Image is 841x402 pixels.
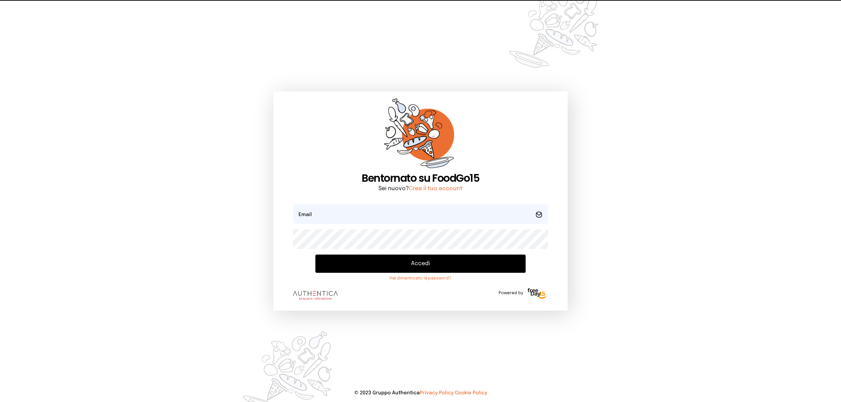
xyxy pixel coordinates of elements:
[293,291,338,300] img: logo.8f33a47.png
[384,98,457,172] img: sticker-orange.65babaf.png
[315,255,526,273] button: Accedi
[499,290,523,296] span: Powered by
[526,287,548,301] img: logo-freeday.3e08031.png
[293,185,548,193] p: Sei nuovo?
[409,186,463,192] a: Crea il tuo account
[11,389,830,396] p: © 2023 Gruppo Authentica
[315,276,526,281] a: Hai dimenticato la password?
[420,390,453,395] a: Privacy Policy
[455,390,487,395] a: Cookie Policy
[293,172,548,185] h1: Bentornato su FoodGo15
